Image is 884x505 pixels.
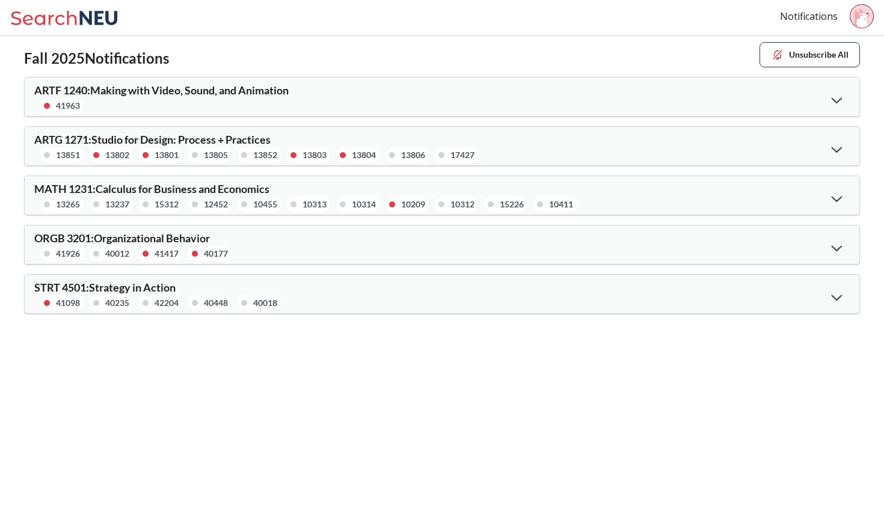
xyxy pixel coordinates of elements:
h2: Fall 2025 Notifications [24,50,169,67]
div: 41926 [56,247,80,260]
div: 13803 [302,148,327,162]
div: 13237 [105,198,129,211]
div: 40012 [105,247,129,260]
div: 13801 [155,148,179,162]
div: 13851 [56,148,80,162]
div: 10411 [549,198,573,211]
div: 41098 [56,296,80,310]
div: 40018 [253,296,277,310]
div: 13265 [56,198,80,211]
div: 40235 [105,296,129,310]
div: 13852 [253,148,277,162]
div: 10312 [450,198,474,211]
div: 13806 [401,148,425,162]
div: 17427 [450,148,474,162]
button: Unsubscribe All [760,42,860,67]
div: 10455 [253,198,277,211]
a: Notifications [780,10,838,23]
div: 41417 [155,247,179,260]
div: 42204 [155,296,179,310]
div: 13804 [352,148,376,162]
div: 10314 [352,198,376,211]
div: 15312 [155,198,179,211]
div: 12452 [204,198,228,211]
div: 40177 [204,247,228,260]
span: ORGB 3201 : Organizational Behavior [34,231,210,245]
div: 15226 [500,198,524,211]
div: 10313 [302,198,327,211]
div: 10209 [401,198,425,211]
span: STRT 4501 : Strategy in Action [34,281,176,294]
span: ARTF 1240 : Making with Video, Sound, and Animation [34,84,289,97]
div: 40448 [204,296,228,310]
img: unsubscribe.svg [771,48,784,61]
div: 13802 [105,148,129,162]
span: MATH 1231 : Calculus for Business and Economics [34,182,269,195]
div: 41963 [56,99,80,112]
span: ARTG 1271 : Studio for Design: Process + Practices [34,133,271,146]
div: 13805 [204,148,228,162]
